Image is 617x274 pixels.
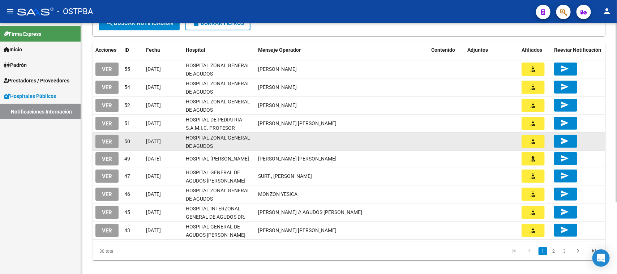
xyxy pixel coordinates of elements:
span: Acciones [95,47,116,53]
span: ID [124,47,129,53]
a: go to next page [571,247,585,255]
div: [DATE] [146,208,180,217]
div: [DATE] [146,155,180,163]
li: page 3 [559,245,570,257]
div: Open Intercom Messenger [592,249,610,267]
span: Afiliados [522,47,542,53]
mat-icon: send [560,226,569,234]
span: VER [102,173,112,180]
div: [DATE] [146,65,180,73]
span: MONZON YESICA [258,191,297,197]
span: HOSPITAL [PERSON_NAME] [186,156,249,162]
span: VER [102,102,112,109]
button: VER [95,117,119,130]
span: HOSPITAL DE PEDIATRIA S.A.M.I.C. PROFESOR [PERSON_NAME][GEOGRAPHIC_DATA] [186,117,242,147]
span: VER [102,156,112,162]
span: Fecha [146,47,160,53]
span: VER [102,120,112,127]
span: GOMEZ , MARIA ISABEL [258,227,337,233]
span: Inicio [4,46,22,53]
span: 43 [124,227,130,233]
a: go to first page [507,247,520,255]
span: 50 [124,138,130,144]
div: 30 total [93,242,194,260]
span: 55 [124,66,130,72]
div: [DATE] [146,101,180,110]
span: HOSPITAL INTERZONAL GENERAL DE AGUDOS DR. FIORITO [186,206,245,228]
button: VER [95,152,119,166]
mat-icon: send [560,207,569,216]
li: page 2 [548,245,559,257]
button: VER [95,99,119,112]
span: Borrar Filtros [192,20,244,26]
span: 46 [124,191,130,197]
mat-icon: send [560,100,569,109]
span: - OSTPBA [57,4,93,20]
span: Mensaje Operador [258,47,301,53]
span: SURT , ERNESTO GUILLERMO [258,173,312,179]
button: VER [95,206,119,219]
datatable-header-cell: Acciones [93,42,121,58]
div: [DATE] [146,83,180,91]
span: VER [102,84,112,91]
span: Reeviar Notificación [554,47,601,53]
mat-icon: send [560,189,569,198]
button: VER [95,135,119,148]
span: VER [102,66,112,73]
span: HOSPITAL ZONAL GENERAL DE AGUDOS [PERSON_NAME] [186,135,250,157]
a: go to previous page [523,247,536,255]
a: 2 [549,247,558,255]
span: HOSPITAL GENERAL DE AGUDOS [PERSON_NAME] [186,224,245,238]
mat-icon: send [560,82,569,91]
button: VER [95,63,119,76]
li: page 1 [537,245,548,257]
datatable-header-cell: Fecha [143,42,183,58]
span: Adjuntos [467,47,488,53]
div: [DATE] [146,119,180,128]
datatable-header-cell: Mensaje Operador [255,42,428,58]
span: MALDONADO MARIELA // AGUDOS DR. FIORITO [258,209,362,215]
span: VER [102,227,112,234]
button: VER [95,188,119,201]
span: HOSPITAL ZONAL GENERAL DE AGUDOS [PERSON_NAME] [186,81,250,103]
span: VER [102,191,112,198]
mat-icon: send [560,137,569,145]
span: Hospitales Públicos [4,92,56,100]
a: 3 [560,247,569,255]
span: Firma Express [4,30,41,38]
span: 51 [124,120,130,126]
mat-icon: send [560,64,569,73]
span: Padrón [4,61,27,69]
datatable-header-cell: Contenido [428,42,464,58]
span: HOSPITAL ZONAL GENERAL DE AGUDOS DESCENTRALIZADO EVITA PUEBLO [186,63,250,93]
mat-icon: send [560,119,569,127]
span: HOSPITAL ZONAL GENERAL DE AGUDOS [PERSON_NAME] [186,99,250,121]
button: VER [95,170,119,183]
span: 54 [124,84,130,90]
mat-icon: menu [6,7,14,16]
button: VER [95,81,119,94]
div: [DATE] [146,226,180,235]
span: 52 [124,102,130,108]
mat-icon: person [603,7,611,16]
div: [DATE] [146,137,180,146]
span: Hospital [186,47,205,53]
datatable-header-cell: Reeviar Notificación [551,42,605,58]
datatable-header-cell: Hospital [183,42,255,58]
mat-icon: send [560,154,569,163]
span: VER [102,209,112,216]
span: HOSPITAL ZONAL GENERAL DE AGUDOS [GEOGRAPHIC_DATA][PERSON_NAME] [186,188,250,218]
div: [DATE] [146,190,180,198]
span: Contenido [431,47,455,53]
span: Buscar Notificacion [105,20,173,26]
a: go to last page [587,247,601,255]
span: LARRONDO SOLEDAD [258,66,297,72]
span: ALLENDE QUIROGA [258,156,337,162]
span: Prestadores / Proveedores [4,77,69,85]
datatable-header-cell: Afiliados [519,42,551,58]
span: 47 [124,173,130,179]
button: VER [95,224,119,237]
span: VER [102,138,112,145]
span: HOSPITAL GENERAL DE AGUDOS [PERSON_NAME] [186,170,245,184]
span: LARRONDO SOLEDAD [258,84,297,90]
